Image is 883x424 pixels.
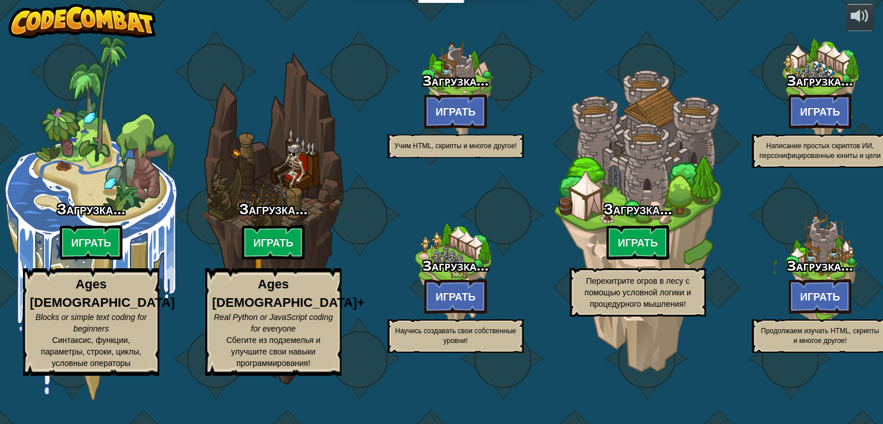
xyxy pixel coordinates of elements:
span: Загрузка... [239,198,308,219]
span: Загрузка... [604,198,672,219]
btn: Играть [60,225,123,260]
div: Complete previous world to unlock [182,36,364,400]
btn: Играть [424,279,487,314]
span: Сбегите из подземелья и улучшите свои навыки программирования! [226,336,321,368]
span: Перехитрите огров в лесу с помощью условной логики и процедурного мышления! [585,276,691,309]
btn: Играть [424,94,487,129]
button: Регулировать громкость [846,4,874,31]
span: Blocks or simple text coding for beginners [36,313,147,333]
span: Real Python or JavaScript coding for everyone [214,313,333,333]
div: Complete previous world to unlock [364,185,547,367]
strong: Ages [DEMOGRAPHIC_DATA] [30,277,175,309]
span: Написание простых скриптов ИИ, персонифицированные юниты и цели [759,142,881,160]
strong: Ages [DEMOGRAPHIC_DATA]+ [212,277,364,309]
span: Загрузка... [423,71,489,90]
btn: Играть [789,94,852,129]
span: Загрузка... [787,256,853,275]
span: Синтаксис, функции, параметры, строки, циклы, условные операторы [41,336,141,368]
span: Продолжаем изучать HTML, скрипты и многое другое! [761,327,879,345]
btn: Играть [606,225,670,260]
btn: Играть [789,279,852,314]
span: Учим HTML, скрипты и многое другое! [394,142,517,150]
div: Complete previous world to unlock [547,36,729,400]
span: Научись создавать свои собственные уровни! [395,327,516,345]
btn: Играть [242,225,305,260]
span: Загрузка... [57,198,125,219]
span: Загрузка... [787,71,853,90]
img: CodeCombat - Learn how to code by playing a game [9,4,156,38]
span: Загрузка... [423,256,489,275]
